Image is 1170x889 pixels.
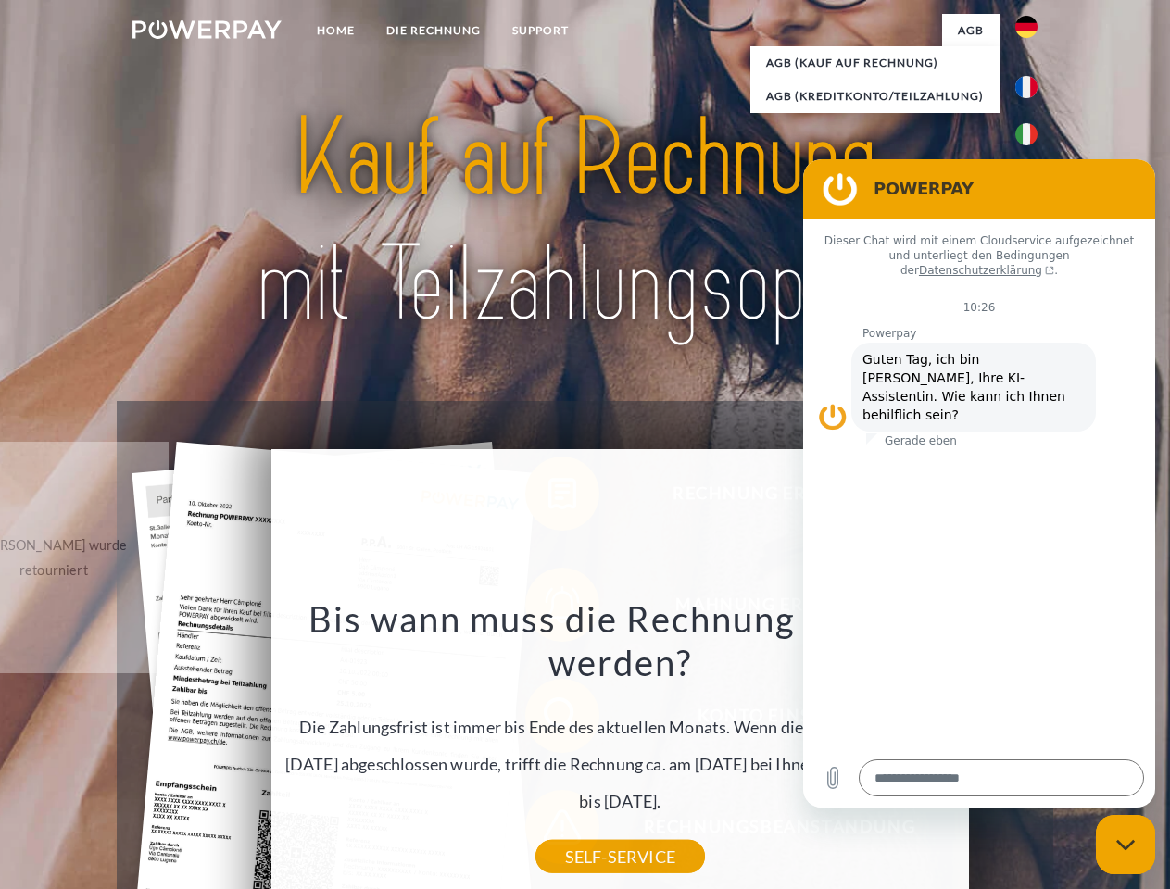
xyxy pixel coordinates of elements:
a: AGB (Kauf auf Rechnung) [750,46,1000,80]
img: it [1015,123,1038,145]
div: Die Zahlungsfrist ist immer bis Ende des aktuellen Monats. Wenn die Bestellung z.B. am [DATE] abg... [282,596,958,857]
img: title-powerpay_de.svg [177,89,993,355]
a: AGB (Kreditkonto/Teilzahlung) [750,80,1000,113]
a: SUPPORT [497,14,585,47]
img: de [1015,16,1038,38]
img: logo-powerpay-white.svg [132,20,282,39]
a: DIE RECHNUNG [371,14,497,47]
img: fr [1015,76,1038,98]
iframe: Schaltfläche zum Öffnen des Messaging-Fensters; Konversation läuft [1096,815,1155,874]
h3: Bis wann muss die Rechnung bezahlt werden? [282,596,958,685]
a: agb [942,14,1000,47]
iframe: Messaging-Fenster [803,159,1155,808]
a: SELF-SERVICE [535,840,705,873]
a: Home [301,14,371,47]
